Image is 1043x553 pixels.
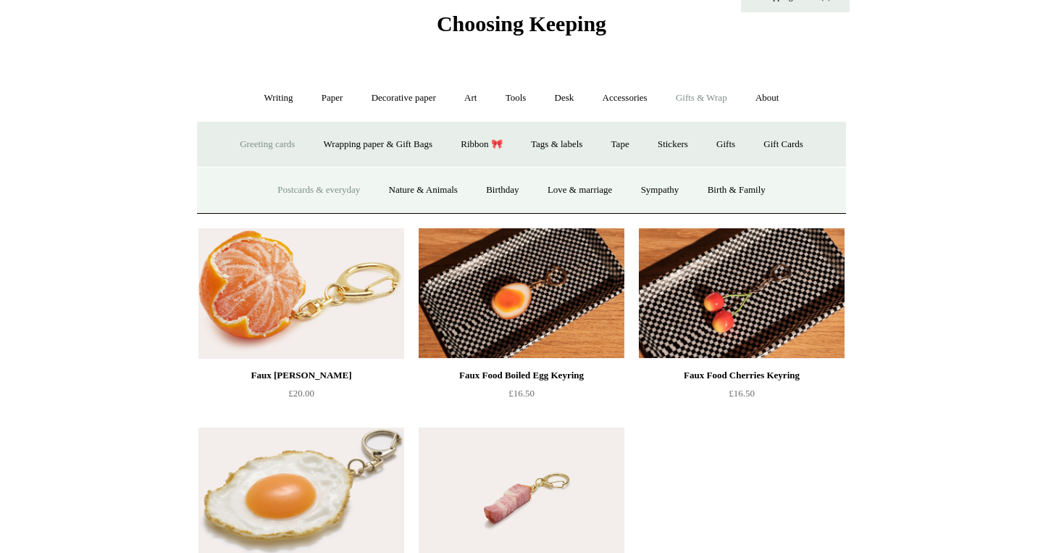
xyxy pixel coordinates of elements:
img: Faux Food Cherries Keyring [639,228,845,359]
a: Faux Food Boiled Egg Keyring £16.50 [419,367,624,426]
a: Gift Cards [750,125,816,164]
a: Faux [PERSON_NAME] £20.00 [198,367,404,426]
a: Tape [598,125,642,164]
a: Paper [309,79,356,117]
div: Faux Food Boiled Egg Keyring [422,367,621,384]
a: Faux Food Cherries Keyring £16.50 [639,367,845,426]
a: Faux Clementine Keyring Faux Clementine Keyring [198,228,404,359]
img: Faux Clementine Keyring [198,228,404,359]
img: Faux Food Boiled Egg Keyring [419,228,624,359]
a: Writing [251,79,306,117]
a: Ribbon 🎀 [448,125,516,164]
span: £16.50 [729,388,755,399]
a: Birthday [473,171,532,209]
a: Faux Food Cherries Keyring Faux Food Cherries Keyring [639,228,845,359]
a: Sympathy [628,171,692,209]
a: Wrapping paper & Gift Bags [311,125,445,164]
a: Gifts & Wrap [663,79,740,117]
a: Desk [542,79,587,117]
a: Accessories [590,79,661,117]
a: Nature & Animals [376,171,471,209]
span: £16.50 [508,388,535,399]
span: £20.00 [288,388,314,399]
span: Choosing Keeping [437,12,606,36]
a: Faux Food Boiled Egg Keyring Faux Food Boiled Egg Keyring [419,228,624,359]
a: About [742,79,792,117]
a: Greeting cards [227,125,308,164]
div: Faux [PERSON_NAME] [202,367,401,384]
a: Postcards & everyday [264,171,373,209]
a: Birth & Family [695,171,779,209]
a: Gifts [703,125,748,164]
a: Art [451,79,490,117]
a: Love & marriage [535,171,626,209]
a: Decorative paper [359,79,449,117]
a: Choosing Keeping [437,23,606,33]
a: Stickers [645,125,701,164]
div: Faux Food Cherries Keyring [642,367,841,384]
a: Tags & labels [518,125,595,164]
a: Tools [493,79,540,117]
